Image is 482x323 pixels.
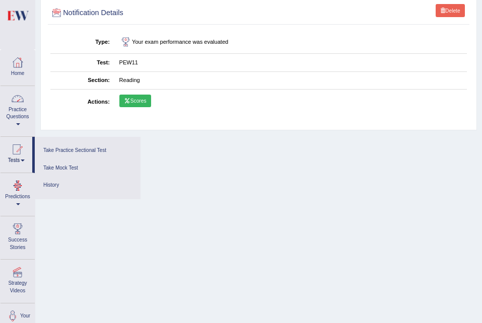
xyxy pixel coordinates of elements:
a: Scores [119,95,151,108]
a: Practice Questions [1,86,35,133]
a: Predictions [1,173,35,213]
th: Actions [50,90,115,114]
a: Strategy Videos [1,260,35,299]
a: Delete [436,4,465,17]
td: Reading [114,71,467,89]
a: Home [1,50,35,83]
a: Tests [1,137,32,170]
a: History [40,177,135,194]
th: Type [50,31,115,54]
td: PEW11 [114,54,467,71]
a: Success Stories [1,216,35,256]
a: Take Practice Sectional Test [40,142,135,159]
td: Your exam performance was evaluated [114,31,467,54]
h2: Notification Details [50,7,309,20]
th: Section [50,71,115,89]
th: Test [50,54,115,71]
a: Take Mock Test [40,159,135,177]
